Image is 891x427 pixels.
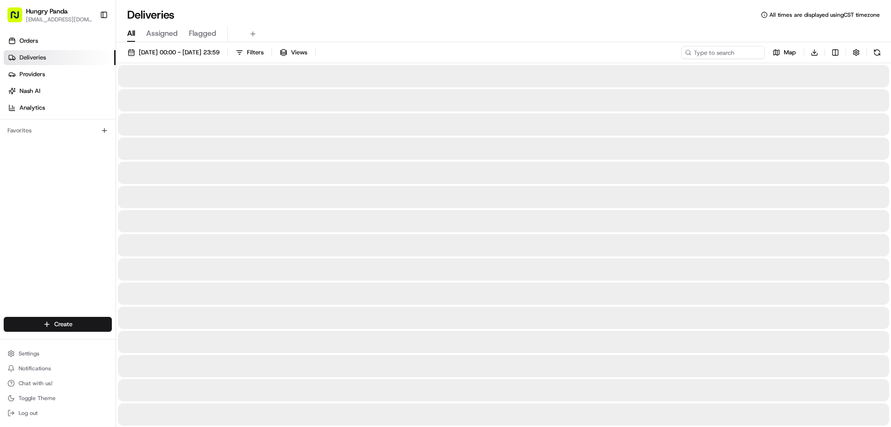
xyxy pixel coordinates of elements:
[92,51,112,58] span: Pylon
[19,380,52,387] span: Chat with us!
[4,377,112,390] button: Chat with us!
[769,11,880,19] span: All times are displayed using CST timezone
[871,46,884,59] button: Refresh
[4,50,116,65] a: Deliveries
[4,392,112,405] button: Toggle Theme
[146,28,178,39] span: Assigned
[19,350,39,357] span: Settings
[123,46,224,59] button: [DATE] 00:00 - [DATE] 23:59
[4,4,96,26] button: Hungry Panda[EMAIL_ADDRESS][DOMAIN_NAME]
[4,123,112,138] div: Favorites
[127,7,174,22] h1: Deliveries
[189,28,216,39] span: Flagged
[4,362,112,375] button: Notifications
[26,16,92,23] button: [EMAIL_ADDRESS][DOMAIN_NAME]
[19,365,51,372] span: Notifications
[4,347,112,360] button: Settings
[65,51,112,58] a: Powered byPylon
[4,84,116,99] a: Nash AI
[768,46,800,59] button: Map
[127,28,135,39] span: All
[19,87,40,95] span: Nash AI
[4,100,116,115] a: Analytics
[19,70,45,79] span: Providers
[26,7,68,16] button: Hungry Panda
[681,46,765,59] input: Type to search
[19,409,38,417] span: Log out
[4,33,116,48] a: Orders
[19,53,46,62] span: Deliveries
[276,46,311,59] button: Views
[54,320,72,328] span: Create
[19,104,45,112] span: Analytics
[4,317,112,332] button: Create
[19,37,38,45] span: Orders
[139,48,220,57] span: [DATE] 00:00 - [DATE] 23:59
[4,407,112,420] button: Log out
[19,394,56,402] span: Toggle Theme
[232,46,268,59] button: Filters
[247,48,264,57] span: Filters
[784,48,796,57] span: Map
[291,48,307,57] span: Views
[4,67,116,82] a: Providers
